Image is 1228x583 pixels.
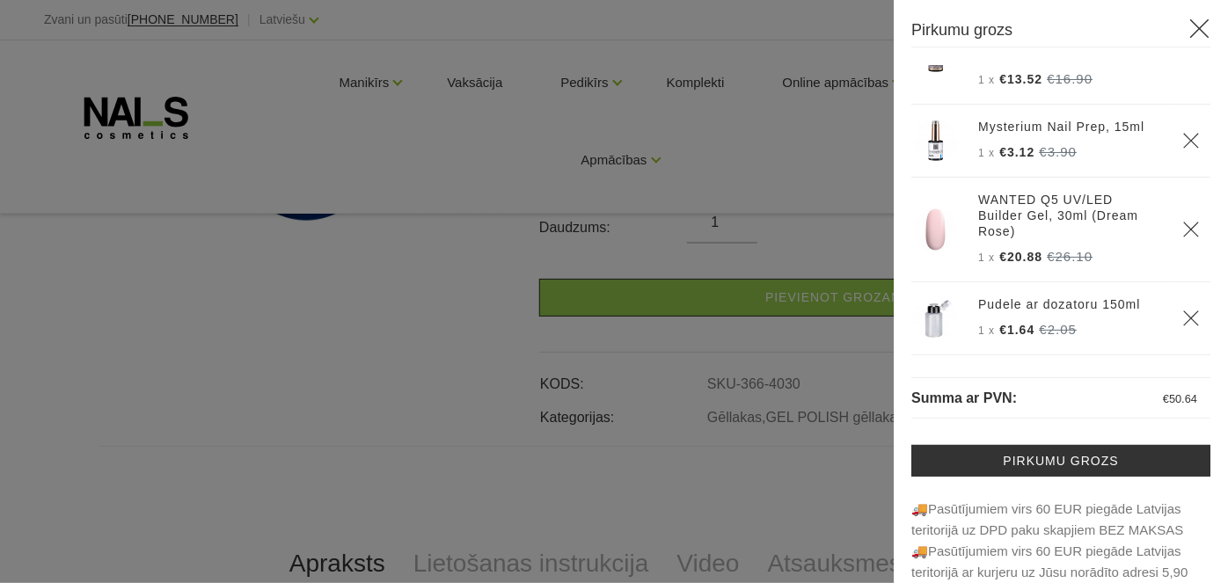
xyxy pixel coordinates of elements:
[978,119,1144,135] a: Mysterium Nail Prep, 15ml
[1047,71,1093,86] s: €16.90
[978,147,995,159] span: 1 x
[999,250,1042,264] span: €20.88
[978,251,995,264] span: 1 x
[1182,132,1200,149] a: Delete
[1047,249,1093,264] s: €26.10
[999,323,1034,337] span: €1.64
[1039,144,1077,159] s: €3.90
[911,390,1017,405] span: Summa ar PVN:
[1182,310,1200,327] a: Delete
[978,324,995,337] span: 1 x
[978,192,1161,239] a: WANTED Q5 UV/LED Builder Gel, 30ml (Dream Rose)
[999,145,1034,159] span: €3.12
[999,72,1042,86] span: €13.52
[1039,322,1077,337] s: €2.05
[911,445,1210,477] a: Pirkumu grozs
[978,74,995,86] span: 1 x
[978,296,1140,312] a: Pudele ar dozatoru 150ml
[1163,392,1169,405] span: €
[1182,221,1200,238] a: Delete
[911,18,1210,47] h3: Pirkumu grozs
[1169,392,1197,405] span: 50.64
